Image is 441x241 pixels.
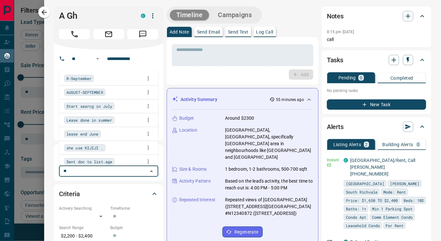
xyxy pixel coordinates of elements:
a: [GEOGRAPHIC_DATA]/Rent, Call [PERSON_NAME] [PHONE_NUMBER] [350,158,416,176]
p: Building Alerts [383,142,413,147]
p: Activity Pattern [179,178,211,185]
p: Actively Searching: [59,206,107,211]
p: Listing Alerts [333,142,361,147]
p: Activity Summary [181,96,217,103]
span: Min 1 Parking Spot [372,206,413,212]
button: Close [147,167,156,176]
span: Baths: 1+ [346,206,366,212]
h2: Tasks [327,55,343,65]
h1: A Gh [59,11,131,21]
button: Timeline [170,10,209,20]
p: Budget [179,115,194,122]
span: Leasehold Condo [346,222,380,229]
span: Email [93,29,124,39]
p: Pending [338,75,356,80]
p: [GEOGRAPHIC_DATA], [GEOGRAPHIC_DATA], specifically [GEOGRAPHIC_DATA] area in neighbourhoods like ... [225,127,313,161]
div: Notes [327,8,426,24]
div: Criteria [59,186,158,202]
p: Instant [327,157,340,163]
p: Budget: [110,225,158,231]
p: 8:15 pm [DATE] [327,30,354,34]
p: Send Email [197,30,220,34]
p: 0 [417,142,420,147]
span: [PERSON_NAME] [390,180,419,187]
span: AUGUST-SEPTEMBER [66,89,103,95]
button: New Task [327,99,426,110]
svg: Email [327,163,331,167]
span: lease end June [66,131,99,137]
p: 1 bedroom, 1-2 bathrooms, 500-700 sqft [225,166,308,173]
span: Lease done in summer [66,117,112,123]
p: Based on the lead's activity, the best time to reach out is: 4:00 PM - 5:00 PM [225,178,313,191]
span: Price: $1,650 TO $2,400 [346,197,398,204]
p: 2 [365,142,368,147]
p: 0 [360,75,362,80]
p: 55 minutes ago [276,97,304,103]
div: condos.ca [344,158,348,163]
p: Search Range: [59,225,107,231]
h2: Notes [327,11,344,21]
span: South Richvale [346,189,377,195]
span: Condo Apt [346,214,366,220]
p: Add Note [170,30,189,34]
p: Completed [390,76,413,80]
p: Repeated views of [GEOGRAPHIC_DATA] ([STREET_ADDRESS][GEOGRAPHIC_DATA] #N12340872 ([STREET_ADDRESS]) [225,196,313,217]
button: Regenerate [222,226,263,237]
p: Around $2300 [225,115,254,122]
span: Comm Element Condo [372,214,413,220]
div: Tasks [327,52,426,68]
div: condos.ca [141,14,145,18]
p: Location [179,127,197,134]
p: call [327,36,426,43]
span: Sent doc to list.age [66,158,112,165]
p: Repeated Interest [179,196,215,203]
span: she use KIJIJI . [66,145,103,151]
span: Call [59,29,90,39]
p: Timeframe: [110,206,158,211]
p: Size & Rooms [179,166,207,173]
h2: Alerts [327,122,344,132]
span: Beds: 1BD [404,197,424,204]
span: R-September [66,75,92,82]
div: Alerts [327,119,426,135]
p: No pending tasks [327,86,426,95]
p: Log Call [256,30,273,34]
span: Mode: Rent [383,189,406,195]
span: Start searcg in July [66,103,112,109]
button: Open [94,55,102,63]
button: Campaigns [211,10,258,20]
h2: Criteria [59,189,80,199]
div: Activity Summary55 minutes ago [172,94,313,105]
span: [GEOGRAPHIC_DATA] [346,180,384,187]
p: Send Text [228,30,249,34]
span: For Rent [386,222,404,229]
span: Message [127,29,158,39]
